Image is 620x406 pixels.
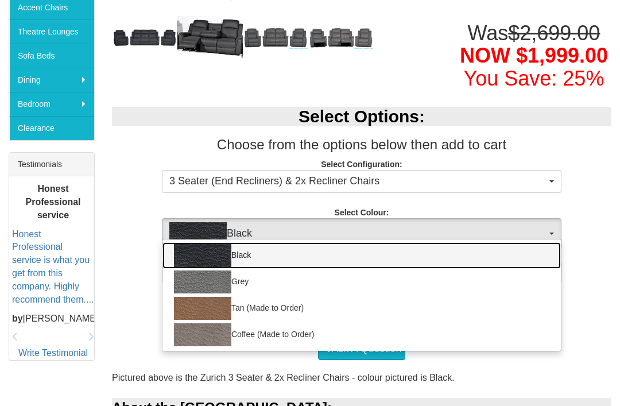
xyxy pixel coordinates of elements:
[162,322,561,348] a: Coffee (Made to Order)
[174,323,231,346] img: Coffee (Made to Order)
[162,295,561,322] a: Tan (Made to Order)
[174,244,231,267] img: Black
[174,297,231,320] img: Tan (Made to Order)
[174,270,231,293] img: Grey
[162,269,561,295] a: Grey
[162,242,561,269] a: Black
